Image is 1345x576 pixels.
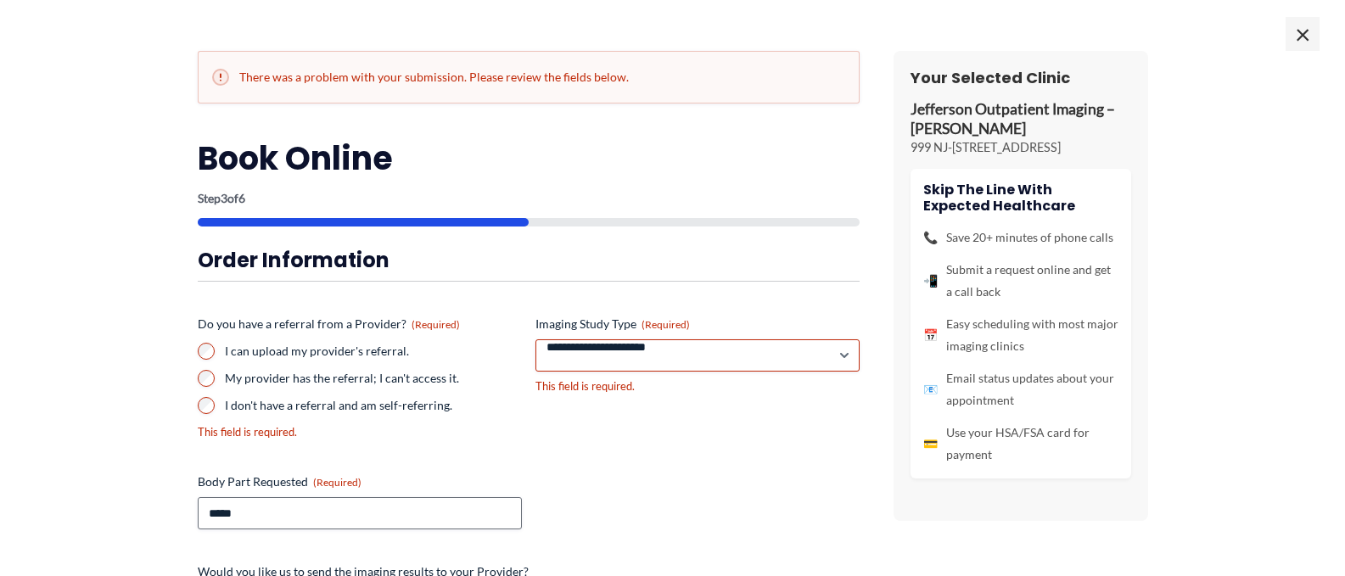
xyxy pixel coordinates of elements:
[198,473,522,490] label: Body Part Requested
[1286,17,1320,51] span: ×
[923,422,1118,466] li: Use your HSA/FSA card for payment
[911,139,1131,156] p: 999 NJ-[STREET_ADDRESS]
[535,378,860,394] div: This field is required.
[642,318,690,331] span: (Required)
[923,324,938,346] span: 📅
[911,68,1131,87] h3: Your Selected Clinic
[198,137,860,179] h2: Book Online
[923,378,938,400] span: 📧
[313,476,361,489] span: (Required)
[225,397,522,414] label: I don't have a referral and am self-referring.
[535,316,860,333] label: Imaging Study Type
[221,191,227,205] span: 3
[198,193,860,204] p: Step of
[412,318,460,331] span: (Required)
[198,247,860,273] h3: Order Information
[212,69,845,86] h2: There was a problem with your submission. Please review the fields below.
[198,424,522,440] div: This field is required.
[923,433,938,455] span: 💳
[923,270,938,292] span: 📲
[225,370,522,387] label: My provider has the referral; I can't access it.
[923,226,938,249] span: 📞
[923,226,1118,249] li: Save 20+ minutes of phone calls
[923,313,1118,357] li: Easy scheduling with most major imaging clinics
[911,100,1131,139] p: Jefferson Outpatient Imaging – [PERSON_NAME]
[923,367,1118,411] li: Email status updates about your appointment
[198,316,460,333] legend: Do you have a referral from a Provider?
[225,343,522,360] label: I can upload my provider's referral.
[923,259,1118,303] li: Submit a request online and get a call back
[923,182,1118,214] h4: Skip the line with Expected Healthcare
[238,191,245,205] span: 6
